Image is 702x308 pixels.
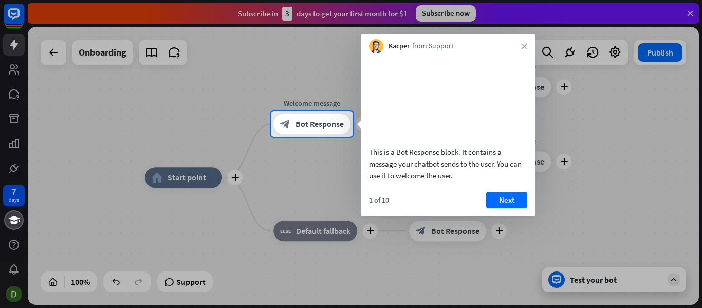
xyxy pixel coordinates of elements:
[486,192,527,208] button: Next
[369,195,389,205] div: 1 of 10
[389,41,410,51] span: Kacper
[521,43,527,49] i: close
[412,41,454,51] span: from Support
[295,119,344,129] span: Bot Response
[369,146,527,182] div: This is a Bot Response block. It contains a message your chatbot sends to the user. You can use i...
[280,119,290,129] i: block_bot_response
